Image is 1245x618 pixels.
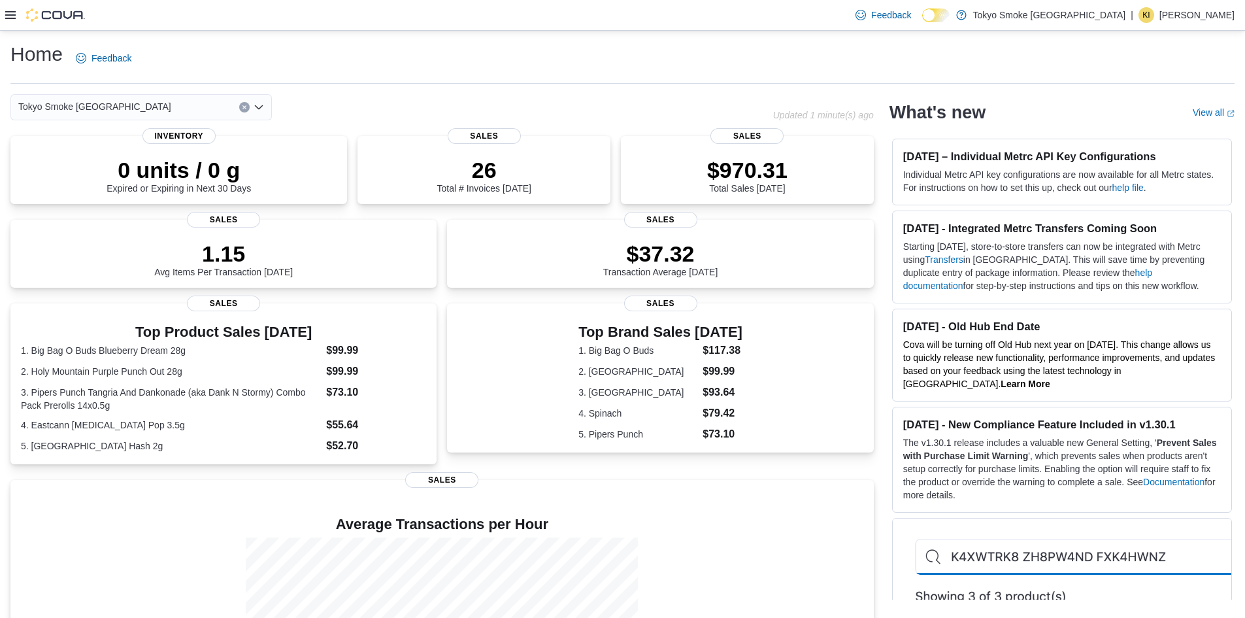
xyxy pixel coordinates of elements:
div: Total # Invoices [DATE] [437,157,531,194]
a: Feedback [850,2,916,28]
h3: [DATE] - Old Hub End Date [903,320,1221,333]
dt: 1. Big Bag O Buds Blueberry Dream 28g [21,344,321,357]
dd: $93.64 [703,385,742,400]
span: Dark Mode [922,22,923,23]
span: Sales [710,128,784,144]
dd: $99.99 [326,364,426,379]
span: Feedback [871,9,911,22]
p: $37.32 [603,241,718,267]
div: Expired or Expiring in Next 30 Days [107,157,251,194]
span: Feedback [91,52,131,65]
p: Updated 1 minute(s) ago [773,110,874,120]
h3: [DATE] - New Compliance Feature Included in v1.30.1 [903,418,1221,431]
p: 1.15 [154,241,293,267]
dt: 2. Holy Mountain Purple Punch Out 28g [21,365,321,378]
dt: 4. Eastcann [MEDICAL_DATA] Pop 3.5g [21,419,321,432]
div: Avg Items Per Transaction [DATE] [154,241,293,277]
dt: 3. Pipers Punch Tangria And Dankonade (aka Dank N Stormy) Combo Pack Prerolls 14x0.5g [21,386,321,412]
div: Kristina Ivsic [1138,7,1154,23]
input: Dark Mode [922,9,950,22]
p: [PERSON_NAME] [1159,7,1235,23]
h3: [DATE] - Integrated Metrc Transfers Coming Soon [903,222,1221,235]
span: Sales [187,296,260,311]
a: Learn More [1001,379,1050,389]
button: Open list of options [254,102,264,112]
dd: $55.64 [326,417,426,433]
dd: $79.42 [703,405,742,421]
dt: 5. [GEOGRAPHIC_DATA] Hash 2g [21,439,321,453]
dt: 4. Spinach [578,407,697,420]
h2: What's new [889,102,986,123]
img: Cova [26,9,85,22]
span: Sales [448,128,521,144]
div: Total Sales [DATE] [707,157,788,194]
a: Documentation [1143,477,1204,487]
p: 26 [437,157,531,183]
p: $970.31 [707,157,788,183]
h1: Home [10,41,63,67]
button: Clear input [239,102,250,112]
span: Inventory [142,128,216,144]
dd: $99.99 [703,364,742,379]
span: Sales [624,212,697,228]
dd: $99.99 [326,343,426,358]
span: Sales [405,472,478,488]
dd: $73.10 [703,426,742,442]
div: Transaction Average [DATE] [603,241,718,277]
h3: Top Product Sales [DATE] [21,324,426,340]
p: Tokyo Smoke [GEOGRAPHIC_DATA] [973,7,1126,23]
span: Sales [187,212,260,228]
h3: [DATE] – Individual Metrc API Key Configurations [903,150,1221,163]
p: Individual Metrc API key configurations are now available for all Metrc states. For instructions ... [903,168,1221,194]
a: Transfers [925,254,963,265]
p: Starting [DATE], store-to-store transfers can now be integrated with Metrc using in [GEOGRAPHIC_D... [903,240,1221,292]
span: Tokyo Smoke [GEOGRAPHIC_DATA] [18,99,171,114]
svg: External link [1227,110,1235,118]
h4: Average Transactions per Hour [21,517,863,532]
p: | [1131,7,1133,23]
dt: 2. [GEOGRAPHIC_DATA] [578,365,697,378]
dd: $117.38 [703,343,742,358]
dd: $52.70 [326,438,426,454]
p: 0 units / 0 g [107,157,251,183]
h3: Top Brand Sales [DATE] [578,324,742,340]
a: Feedback [71,45,137,71]
span: KI [1142,7,1150,23]
a: View allExternal link [1193,107,1235,118]
dd: $73.10 [326,385,426,400]
span: Sales [624,296,697,311]
a: help file [1112,182,1144,193]
span: Cova will be turning off Old Hub next year on [DATE]. This change allows us to quickly release ne... [903,339,1216,389]
p: The v1.30.1 release includes a valuable new General Setting, ' ', which prevents sales when produ... [903,436,1221,502]
dt: 3. [GEOGRAPHIC_DATA] [578,386,697,399]
dt: 1. Big Bag O Buds [578,344,697,357]
dt: 5. Pipers Punch [578,428,697,441]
